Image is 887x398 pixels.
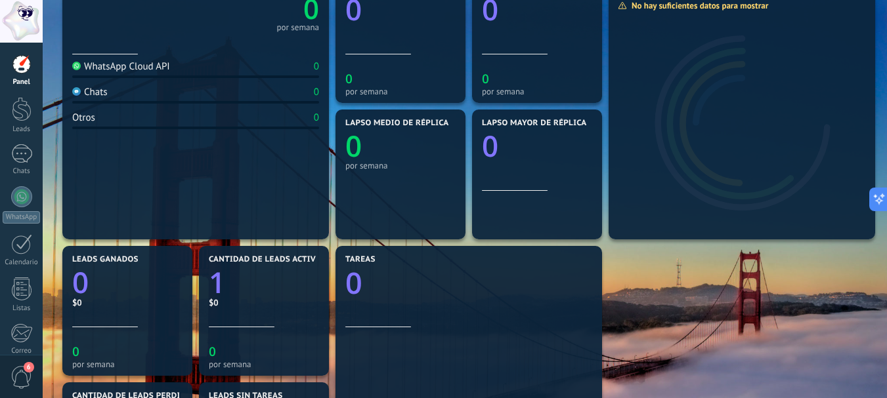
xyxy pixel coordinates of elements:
[276,24,319,31] div: por semana
[3,347,41,355] div: Correo
[72,262,183,302] a: 0
[72,343,79,360] text: 0
[345,70,353,87] text: 0
[3,304,41,313] div: Listas
[209,262,319,302] a: 1
[345,119,449,128] span: Lapso medio de réplica
[72,111,95,124] div: Otros
[72,359,183,369] div: por semana
[314,60,319,73] div: 0
[209,343,216,360] text: 0
[72,255,139,264] span: Leads ganados
[3,211,40,224] div: WhatsApp
[209,359,319,369] div: por semana
[482,70,489,87] text: 0
[345,87,456,96] div: por semana
[3,78,41,87] div: Panel
[209,255,326,264] span: Cantidad de leads activos
[72,87,81,96] img: Chats
[3,167,41,176] div: Chats
[72,62,81,70] img: WhatsApp Cloud API
[72,60,170,73] div: WhatsApp Cloud API
[345,161,456,170] div: por semana
[482,87,592,96] div: por semana
[314,111,319,124] div: 0
[72,86,108,98] div: Chats
[345,126,362,165] text: 0
[3,125,41,134] div: Leads
[209,297,319,308] div: $0
[72,262,89,302] text: 0
[3,258,41,267] div: Calendario
[345,255,376,264] span: Tareas
[345,263,592,303] a: 0
[482,119,586,128] span: Lapso mayor de réplica
[314,86,319,98] div: 0
[345,263,362,303] text: 0
[209,262,225,302] text: 1
[24,362,34,372] span: 6
[72,297,183,308] div: $0
[482,126,498,165] text: 0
